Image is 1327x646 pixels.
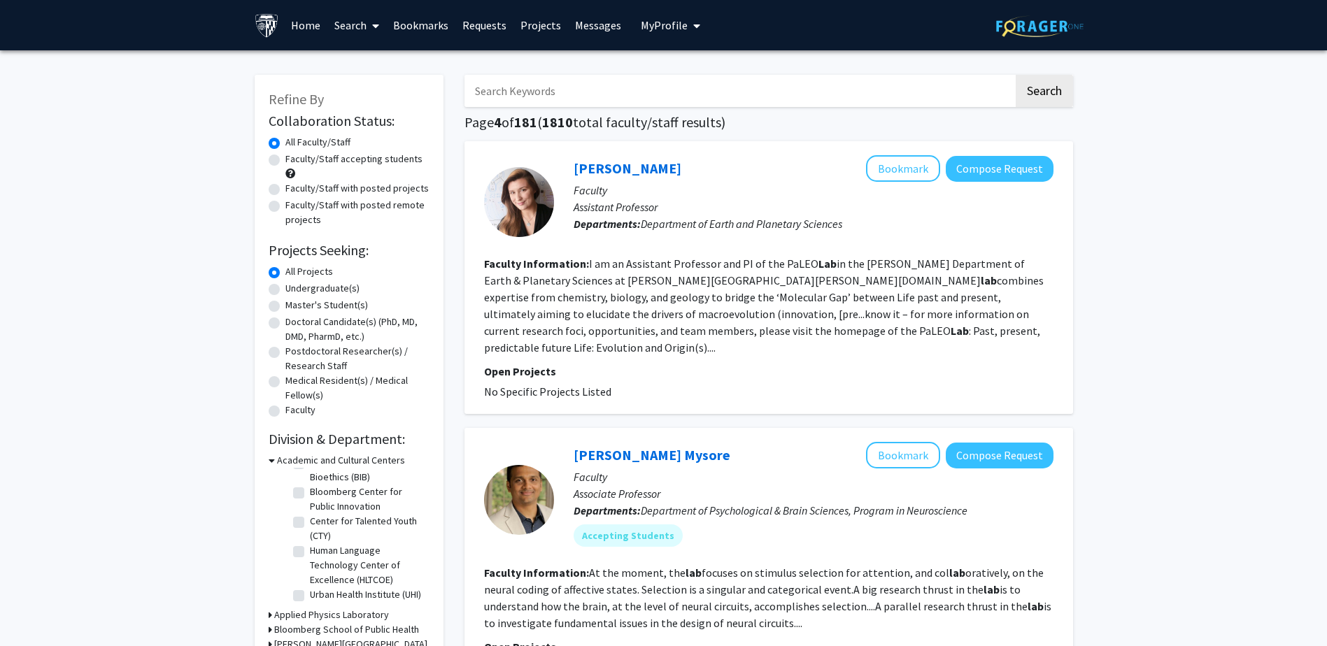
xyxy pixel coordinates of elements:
a: Bookmarks [386,1,455,50]
span: 181 [514,113,537,131]
span: No Specific Projects Listed [484,385,611,399]
button: Add Jasmina Wiemann to Bookmarks [866,155,940,182]
button: Add Shreesh Mysore to Bookmarks [866,442,940,468]
a: [PERSON_NAME] [574,159,681,177]
img: Johns Hopkins University Logo [255,13,279,38]
b: lab [984,582,1000,596]
mat-chip: Accepting Students [574,524,683,547]
input: Search Keywords [464,75,1014,107]
h1: Page of ( total faculty/staff results) [464,114,1073,131]
b: Faculty Information: [484,566,589,580]
h2: Collaboration Status: [269,113,430,129]
fg-read-more: I am an Assistant Professor and PI of the PaLEO in the [PERSON_NAME] Department of Earth & Planet... [484,257,1044,354]
span: 4 [494,113,502,131]
img: ForagerOne Logo [996,15,1084,37]
span: 1810 [542,113,573,131]
p: Open Projects [484,363,1053,380]
h3: Bloomberg School of Public Health [274,622,419,637]
b: lab [949,566,965,580]
p: Faculty [574,182,1053,199]
label: Undergraduate(s) [285,281,360,296]
h2: Division & Department: [269,431,430,447]
a: Home [284,1,327,50]
a: Messages [568,1,628,50]
b: Faculty Information: [484,257,589,271]
a: Search [327,1,386,50]
span: Department of Earth and Planetary Sciences [641,217,842,231]
label: Faculty/Staff accepting students [285,152,423,166]
label: All Faculty/Staff [285,135,350,150]
b: Lab [951,324,969,338]
h3: Applied Physics Laboratory [274,608,389,622]
label: Medical Resident(s) / Medical Fellow(s) [285,373,430,403]
b: Departments: [574,503,641,517]
b: lab [686,566,702,580]
a: Requests [455,1,513,50]
a: Projects [513,1,568,50]
span: My Profile [641,18,688,32]
label: Faculty/Staff with posted projects [285,181,429,196]
label: Doctoral Candidate(s) (PhD, MD, DMD, PharmD, etc.) [285,315,430,344]
label: Faculty [285,403,315,417]
a: [PERSON_NAME] Mysore [574,446,730,464]
p: Faculty [574,468,1053,485]
label: Center for Talented Youth (CTY) [310,514,426,543]
h2: Projects Seeking: [269,242,430,259]
b: Departments: [574,217,641,231]
iframe: Chat [10,583,59,636]
h3: Academic and Cultural Centers [277,453,405,468]
p: Associate Professor [574,485,1053,502]
span: Department of Psychological & Brain Sciences, Program in Neuroscience [641,503,967,517]
span: Refine By [269,90,324,108]
button: Compose Request to Shreesh Mysore [946,443,1053,468]
label: Faculty/Staff with posted remote projects [285,198,430,227]
label: Human Language Technology Center of Excellence (HLTCOE) [310,543,426,587]
b: lab [981,273,997,287]
label: Bloomberg Center for Public Innovation [310,484,426,514]
label: Postdoctoral Researcher(s) / Research Staff [285,344,430,373]
button: Compose Request to Jasmina Wiemann [946,156,1053,182]
label: All Projects [285,264,333,279]
label: Urban Health Institute (UHI) [310,587,421,602]
label: Master's Student(s) [285,298,368,313]
fg-read-more: At the moment, the focuses on stimulus selection for attention, and col oratively, on the neural ... [484,566,1051,630]
button: Search [1016,75,1073,107]
b: lab [1028,599,1044,613]
label: [PERSON_NAME] Institute of Bioethics (BIB) [310,455,426,484]
p: Assistant Professor [574,199,1053,215]
b: Lab [818,257,837,271]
